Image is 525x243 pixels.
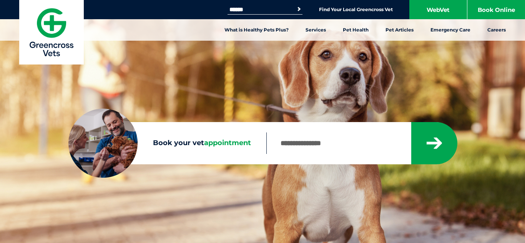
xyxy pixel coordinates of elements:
[377,19,422,41] a: Pet Articles
[479,19,514,41] a: Careers
[295,5,303,13] button: Search
[204,139,251,147] span: appointment
[297,19,334,41] a: Services
[216,19,297,41] a: What is Healthy Pets Plus?
[319,7,393,13] a: Find Your Local Greencross Vet
[68,137,266,149] label: Book your vet
[334,19,377,41] a: Pet Health
[422,19,479,41] a: Emergency Care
